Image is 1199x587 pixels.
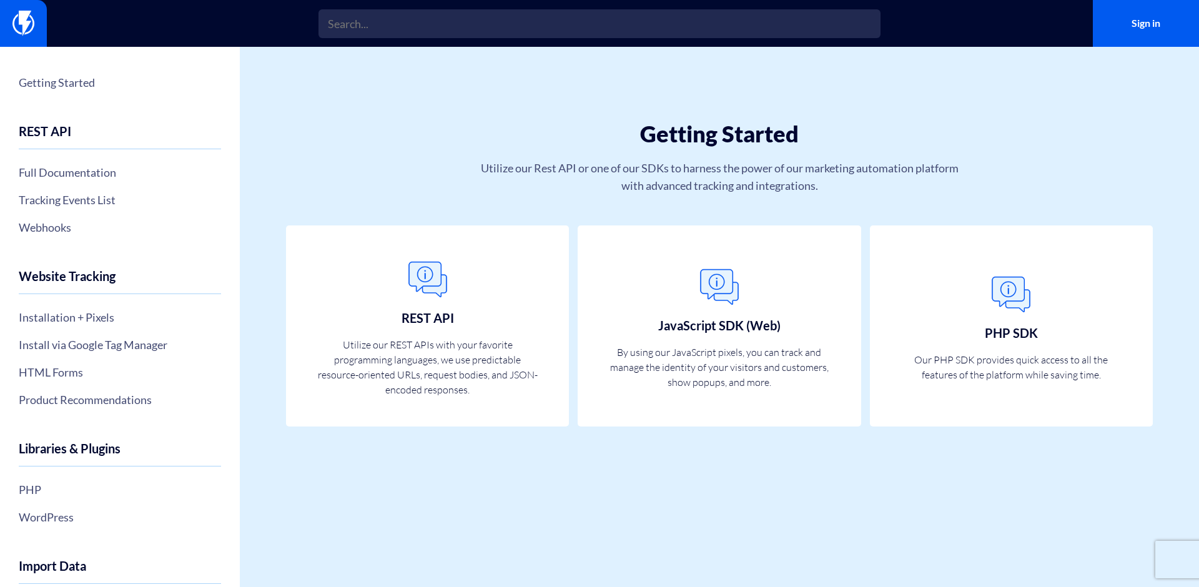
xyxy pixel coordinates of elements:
[19,389,221,410] a: Product Recommendations
[402,311,454,325] h3: REST API
[19,217,221,238] a: Webhooks
[19,506,221,528] a: WordPress
[985,326,1038,340] h3: PHP SDK
[19,559,221,584] h4: Import Data
[476,159,962,194] p: Utilize our Rest API or one of our SDKs to harness the power of our marketing automation platform...
[986,270,1036,320] img: General.png
[19,479,221,500] a: PHP
[19,307,221,328] a: Installation + Pixels
[315,122,1124,147] h1: Getting Started
[19,189,221,210] a: Tracking Events List
[578,225,861,427] a: JavaScript SDK (Web) By using our JavaScript pixels, you can track and manage the identity of you...
[19,441,221,466] h4: Libraries & Plugins
[870,225,1153,427] a: PHP SDK Our PHP SDK provides quick access to all the features of the platform while saving time.
[694,262,744,312] img: General.png
[19,334,221,355] a: Install via Google Tag Manager
[286,225,569,427] a: REST API Utilize our REST APIs with your favorite programming languages, we use predictable resou...
[318,9,881,38] input: Search...
[19,72,221,93] a: Getting Started
[19,124,221,149] h4: REST API
[607,345,831,390] p: By using our JavaScript pixels, you can track and manage the identity of your visitors and custom...
[403,255,453,305] img: General.png
[899,352,1123,382] p: Our PHP SDK provides quick access to all the features of the platform while saving time.
[19,162,221,183] a: Full Documentation
[658,318,781,332] h3: JavaScript SDK (Web)
[19,269,221,294] h4: Website Tracking
[315,337,540,397] p: Utilize our REST APIs with your favorite programming languages, we use predictable resource-orien...
[19,362,221,383] a: HTML Forms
